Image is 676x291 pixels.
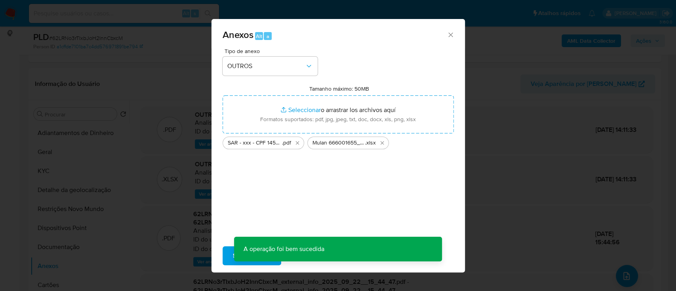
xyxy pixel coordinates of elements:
span: Alt [256,32,262,40]
ul: Archivos seleccionados [223,133,454,149]
span: Cancelar [295,247,320,264]
button: Cerrar [447,31,454,38]
span: Mulan 666001655_2025_09_22_13_09_33 [312,139,365,147]
span: SAR - xxx - CPF 14550454709 - [PERSON_NAME] [228,139,282,147]
label: Tamanho máximo: 50MB [309,85,369,92]
p: A operação foi bem sucedida [234,237,334,261]
button: Eliminar Mulan 666001655_2025_09_22_13_09_33.xlsx [377,138,387,148]
button: OUTROS [223,57,318,76]
span: .pdf [282,139,291,147]
span: a [267,32,269,40]
button: Eliminar SAR - xxx - CPF 14550454709 - KEVIN REGO DE AZEVEDO.pdf [293,138,302,148]
button: Subir arquivo [223,246,281,265]
span: Anexos [223,28,253,42]
span: Tipo de anexo [225,48,320,54]
span: OUTROS [227,62,305,70]
span: .xlsx [365,139,376,147]
span: Subir arquivo [233,247,271,264]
